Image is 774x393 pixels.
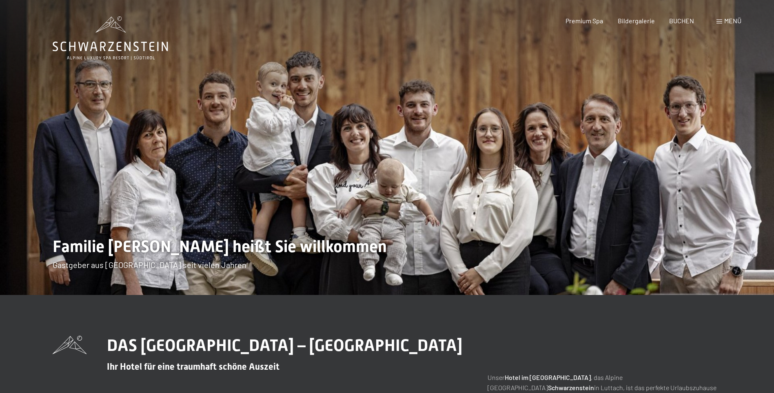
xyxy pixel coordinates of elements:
a: BUCHEN [669,17,694,25]
span: Familie [PERSON_NAME] heißt Sie willkommen [53,237,387,256]
strong: Hotel im [GEOGRAPHIC_DATA] [505,373,591,381]
a: Bildergalerie [618,17,655,25]
span: Menü [724,17,741,25]
span: Gastgeber aus [GEOGRAPHIC_DATA] seit vielen Jahren [53,260,246,270]
a: Premium Spa [566,17,603,25]
span: Ihr Hotel für eine traumhaft schöne Auszeit [107,362,279,372]
strong: Schwarzenstein [548,384,594,391]
span: DAS [GEOGRAPHIC_DATA] – [GEOGRAPHIC_DATA] [107,336,462,355]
